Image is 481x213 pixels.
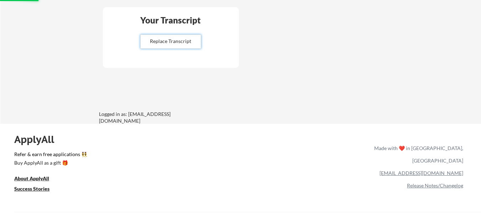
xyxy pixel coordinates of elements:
[14,175,49,181] u: About ApplyAll
[14,186,49,192] u: Success Stories
[14,159,85,168] a: Buy ApplyAll as a gift 🎁
[14,133,62,145] div: ApplyAll
[14,152,225,159] a: Refer & earn free applications 👯‍♀️
[14,185,59,194] a: Success Stories
[135,16,206,25] div: Your Transcript
[371,142,463,167] div: Made with ❤️ in [GEOGRAPHIC_DATA], [GEOGRAPHIC_DATA]
[14,175,59,184] a: About ApplyAll
[380,170,463,176] a: [EMAIL_ADDRESS][DOMAIN_NAME]
[99,111,206,124] div: Logged in as: [EMAIL_ADDRESS][DOMAIN_NAME]
[14,160,85,165] div: Buy ApplyAll as a gift 🎁
[407,182,463,188] a: Release Notes/Changelog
